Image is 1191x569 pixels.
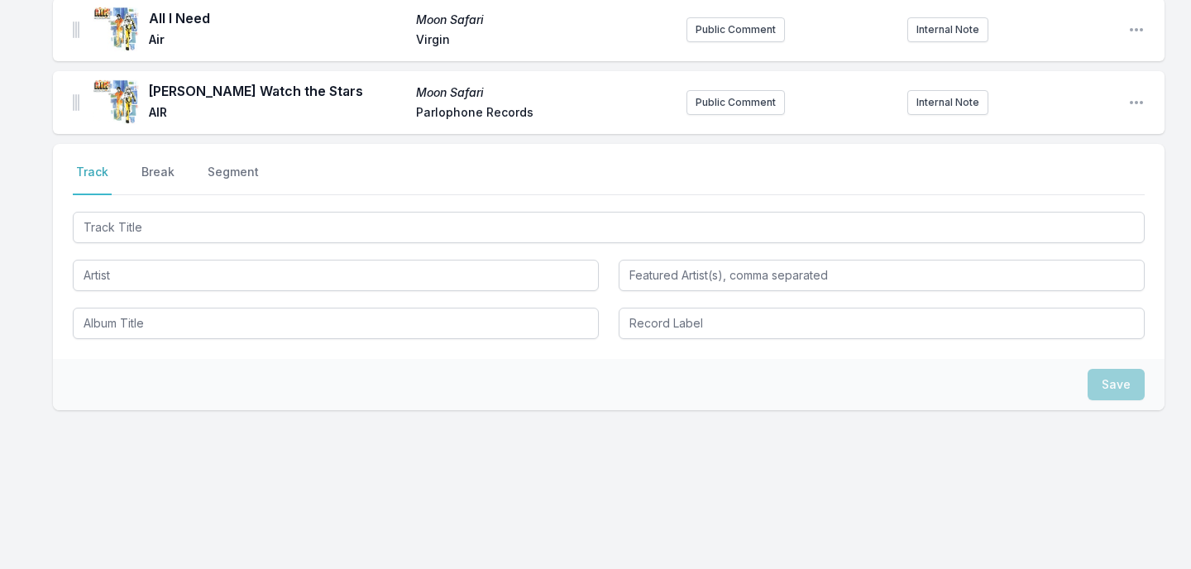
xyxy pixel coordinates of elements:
img: Drag Handle [73,94,79,111]
button: Open playlist item options [1128,22,1145,38]
span: Parlophone Records [416,104,673,124]
span: Moon Safari [416,12,673,28]
button: Public Comment [686,90,785,115]
button: Internal Note [907,90,988,115]
button: Segment [204,164,262,195]
button: Break [138,164,178,195]
span: Air [149,31,406,51]
img: Moon Safari [93,79,139,126]
img: Drag Handle [73,22,79,38]
span: Moon Safari [416,84,673,101]
button: Open playlist item options [1128,94,1145,111]
button: Save [1088,369,1145,400]
button: Public Comment [686,17,785,42]
img: Moon Safari [93,7,139,53]
button: Track [73,164,112,195]
input: Track Title [73,212,1145,243]
input: Featured Artist(s), comma separated [619,260,1145,291]
input: Record Label [619,308,1145,339]
span: AIR [149,104,406,124]
span: [PERSON_NAME] Watch the Stars [149,81,406,101]
button: Internal Note [907,17,988,42]
span: All I Need [149,8,406,28]
input: Artist [73,260,599,291]
input: Album Title [73,308,599,339]
span: Virgin [416,31,673,51]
